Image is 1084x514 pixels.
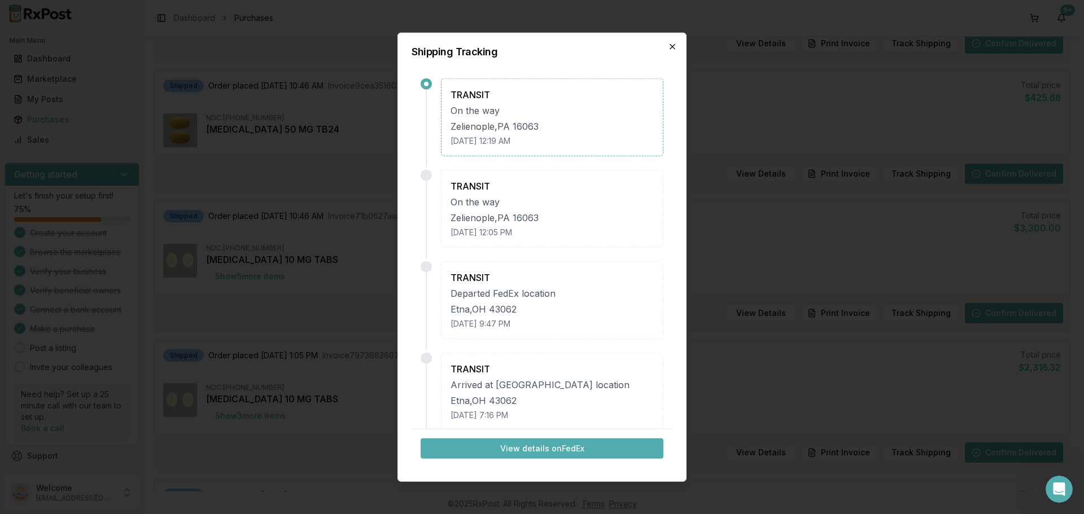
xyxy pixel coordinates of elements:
[451,393,654,407] div: Etna , OH 43062
[451,226,654,238] div: [DATE] 12:05 PM
[451,135,654,146] div: [DATE] 12:19 AM
[451,377,654,391] div: Arrived at [GEOGRAPHIC_DATA] location
[451,286,654,300] div: Departed FedEx location
[451,362,654,375] div: TRANSIT
[1046,476,1073,503] iframe: Intercom live chat
[451,302,654,315] div: Etna , OH 43062
[421,438,663,459] button: View details onFedEx
[451,179,654,192] div: TRANSIT
[451,210,654,224] div: Zelienople , PA 16063
[451,87,654,101] div: TRANSIT
[451,318,654,329] div: [DATE] 9:47 PM
[451,119,654,133] div: Zelienople , PA 16063
[412,46,672,56] h2: Shipping Tracking
[451,195,654,208] div: On the way
[451,409,654,420] div: [DATE] 7:16 PM
[451,103,654,117] div: On the way
[451,270,654,284] div: TRANSIT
